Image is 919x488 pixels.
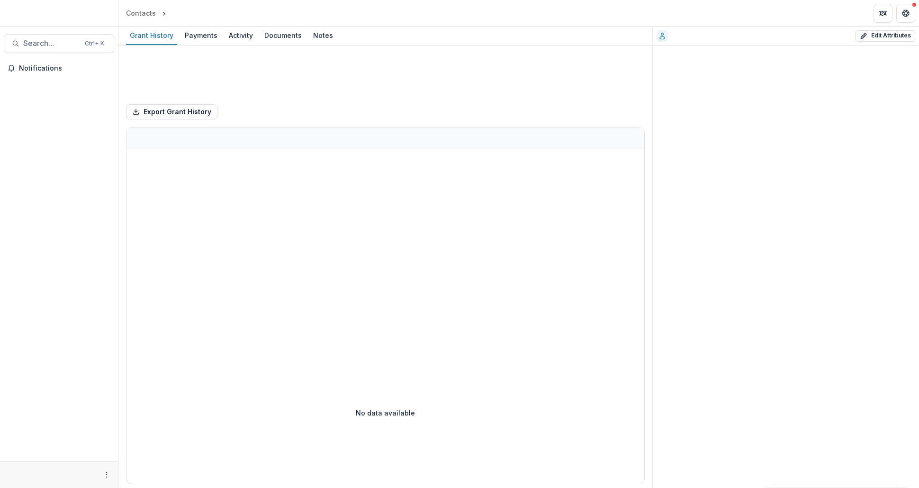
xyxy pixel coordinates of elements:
div: Grant History [126,28,177,42]
a: Contacts [122,6,160,20]
div: Ctrl + K [83,38,106,49]
p: No data available [356,408,415,418]
a: Documents [261,27,306,45]
a: Grant History [126,27,177,45]
button: Edit Attributes [856,30,915,42]
div: Contacts [126,8,156,18]
div: Payments [181,28,221,42]
div: Notes [309,28,337,42]
a: Notes [309,27,337,45]
nav: breadcrumb [122,6,208,20]
a: Payments [181,27,221,45]
button: Partners [874,4,892,23]
div: Activity [225,28,257,42]
a: Activity [225,27,257,45]
button: Get Help [896,4,915,23]
span: Notifications [19,64,110,72]
button: Export Grant History [126,104,217,119]
button: Notifications [4,61,114,76]
span: Search... [23,39,79,48]
button: More [101,469,112,480]
div: Documents [261,28,306,42]
button: Search... [4,34,114,53]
